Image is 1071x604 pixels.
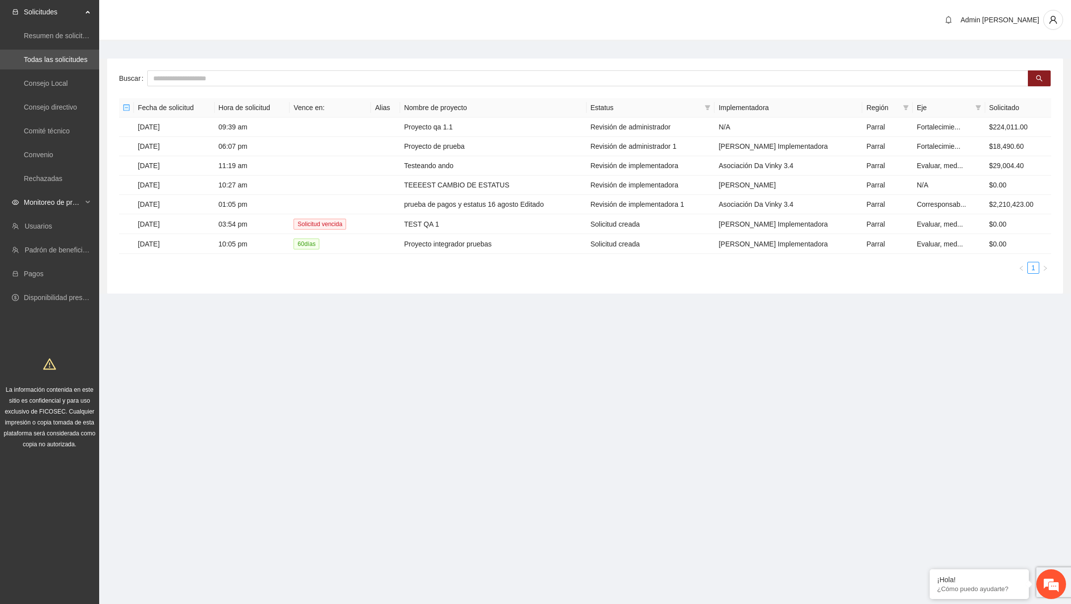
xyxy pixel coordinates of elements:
span: minus-square [123,104,130,111]
button: user [1043,10,1063,30]
span: Evaluar, med... [917,162,963,170]
li: Previous Page [1015,262,1027,274]
td: $224,011.00 [985,118,1051,137]
span: Estamos en línea. [58,132,137,233]
th: Nombre de proyecto [400,98,587,118]
td: Parral [862,214,912,234]
td: $29,004.40 [985,156,1051,176]
td: [PERSON_NAME] Implementadora [714,234,862,254]
span: filter [901,100,911,115]
td: Revisión de implementadora [587,156,715,176]
td: Proyecto integrador pruebas [400,234,587,254]
td: N/A [714,118,862,137]
td: [PERSON_NAME] Implementadora [714,214,862,234]
div: Minimizar ventana de chat en vivo [163,5,186,29]
td: Solicitud creada [587,214,715,234]
th: Vence en: [290,98,371,118]
td: Solicitud creada [587,234,715,254]
td: [PERSON_NAME] [714,176,862,195]
span: Evaluar, med... [917,240,963,248]
span: Monitoreo de proyectos [24,192,82,212]
td: $0.00 [985,176,1051,195]
span: filter [903,105,909,111]
span: Evaluar, med... [917,220,963,228]
th: Fecha de solicitud [134,98,215,118]
span: Región [866,102,898,113]
td: 01:05 pm [215,195,290,214]
p: ¿Cómo puedo ayudarte? [937,585,1021,593]
td: Proyecto qa 1.1 [400,118,587,137]
td: Parral [862,118,912,137]
td: 11:19 am [215,156,290,176]
span: search [1036,75,1043,83]
td: [DATE] [134,156,215,176]
button: right [1039,262,1051,274]
span: right [1042,265,1048,271]
td: $0.00 [985,214,1051,234]
th: Hora de solicitud [215,98,290,118]
span: bell [941,16,956,24]
li: 1 [1027,262,1039,274]
a: Consejo directivo [24,103,77,111]
span: warning [43,358,56,370]
td: [DATE] [134,118,215,137]
span: left [1018,265,1024,271]
div: Chatee con nosotros ahora [52,51,167,63]
span: filter [705,105,711,111]
button: search [1028,70,1051,86]
span: Estatus [591,102,701,113]
span: inbox [12,8,19,15]
span: La información contenida en este sitio es confidencial y para uso exclusivo de FICOSEC. Cualquier... [4,386,96,448]
label: Buscar [119,70,147,86]
td: [DATE] [134,195,215,214]
th: Solicitado [985,98,1051,118]
td: [DATE] [134,176,215,195]
td: Asociación Da Vinky 3.4 [714,156,862,176]
span: Fortalecimie... [917,142,960,150]
span: Solicitud vencida [294,219,346,230]
a: Padrón de beneficiarios [25,246,98,254]
th: Alias [371,98,400,118]
td: Asociación Da Vinky 3.4 [714,195,862,214]
th: Implementadora [714,98,862,118]
span: filter [703,100,713,115]
td: $2,210,423.00 [985,195,1051,214]
div: ¡Hola! [937,576,1021,584]
td: [DATE] [134,137,215,156]
span: Admin [PERSON_NAME] [960,16,1039,24]
a: Resumen de solicitudes por aprobar [24,32,135,40]
span: eye [12,199,19,206]
button: left [1015,262,1027,274]
td: TEEEEST CAMBIO DE ESTATUS [400,176,587,195]
td: Revisión de administrador 1 [587,137,715,156]
a: Comité técnico [24,127,70,135]
td: Parral [862,176,912,195]
a: Disponibilidad presupuestal [24,294,109,302]
td: Parral [862,156,912,176]
li: Next Page [1039,262,1051,274]
a: Rechazadas [24,175,62,182]
td: Parral [862,195,912,214]
td: [DATE] [134,214,215,234]
span: 60 día s [294,239,319,249]
td: Proyecto de prueba [400,137,587,156]
button: bell [941,12,956,28]
td: 10:27 am [215,176,290,195]
td: Revisión de implementadora [587,176,715,195]
td: 03:54 pm [215,214,290,234]
td: 10:05 pm [215,234,290,254]
td: [PERSON_NAME] Implementadora [714,137,862,156]
td: Testeando ando [400,156,587,176]
td: TEST QA 1 [400,214,587,234]
a: Convenio [24,151,53,159]
td: $0.00 [985,234,1051,254]
td: Revisión de administrador [587,118,715,137]
td: $18,490.60 [985,137,1051,156]
a: 1 [1028,262,1039,273]
td: Parral [862,234,912,254]
a: Pagos [24,270,44,278]
textarea: Escriba su mensaje y pulse “Intro” [5,271,189,305]
span: filter [975,105,981,111]
td: 09:39 am [215,118,290,137]
span: Eje [917,102,971,113]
